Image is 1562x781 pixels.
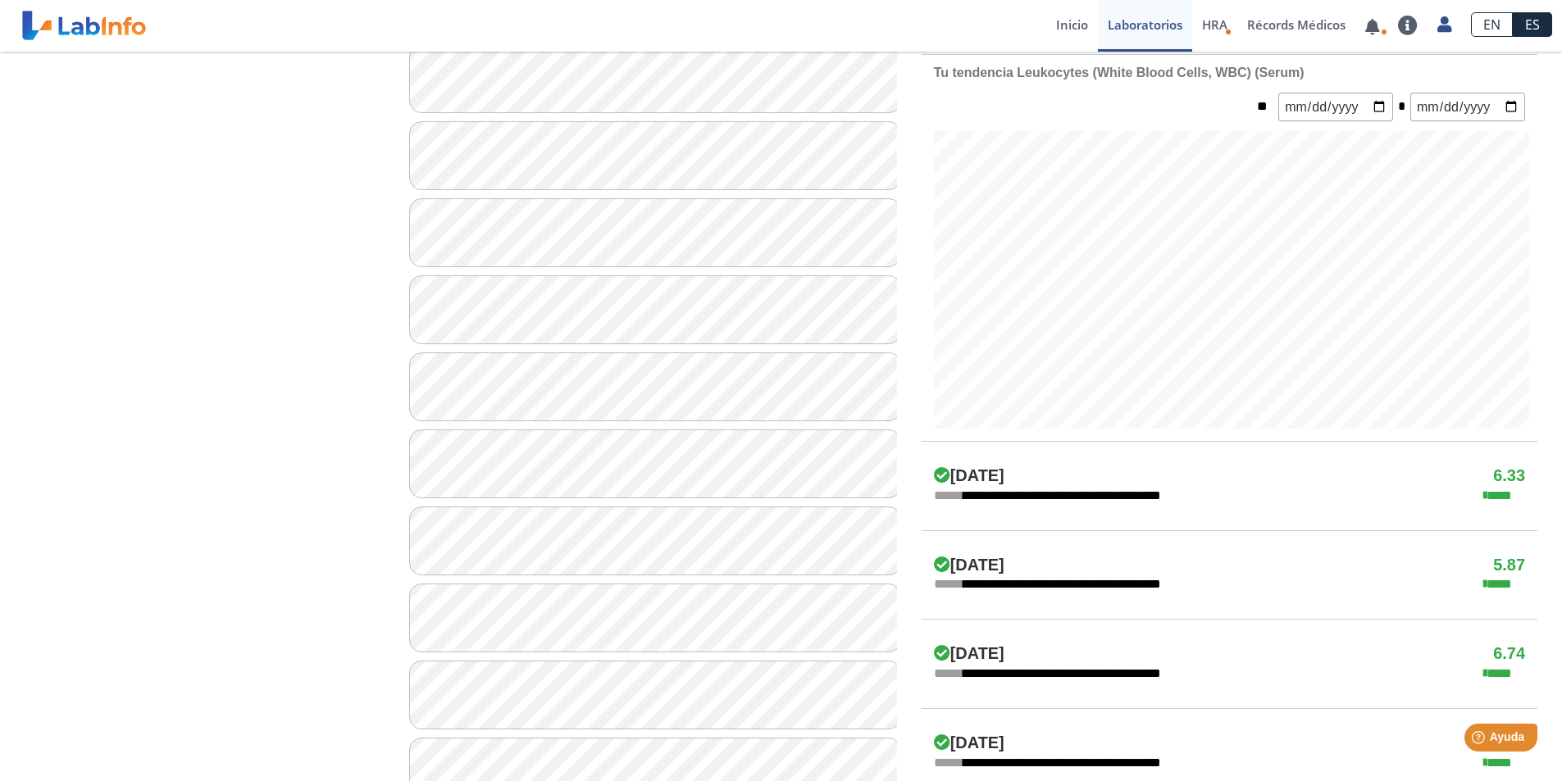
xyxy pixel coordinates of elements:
[934,733,1004,753] h4: [DATE]
[934,66,1305,79] b: Tu tendencia Leukocytes (White Blood Cells, WBC) (Serum)
[1471,12,1513,37] a: EN
[1278,93,1393,121] input: mm/dd/yyyy
[1410,93,1525,121] input: mm/dd/yyyy
[1493,466,1525,486] h4: 6.33
[934,644,1004,664] h4: [DATE]
[1493,644,1525,664] h4: 6.74
[1513,12,1552,37] a: ES
[934,466,1004,486] h4: [DATE]
[934,556,1004,575] h4: [DATE]
[1416,717,1544,763] iframe: Help widget launcher
[1493,556,1525,575] h4: 5.87
[1202,16,1227,33] span: HRA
